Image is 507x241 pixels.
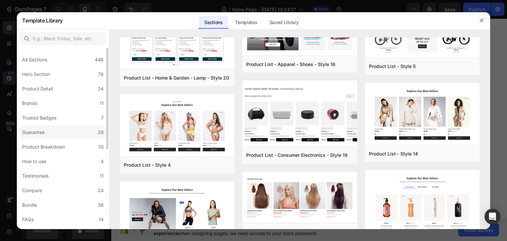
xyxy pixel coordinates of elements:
div: Choose templates [42,118,82,125]
div: Testimonials [22,172,49,180]
div: Generate layout [45,140,79,147]
div: 446 [95,56,104,64]
div: 4 [101,157,104,165]
div: Brands [22,99,37,107]
div: How to use [22,157,46,165]
div: Saved Library [264,16,304,29]
div: Product List - Style 5 [369,62,416,70]
img: pl19.png [242,81,357,148]
div: Hero Section [22,70,50,78]
div: Rich Text Editor. Editing area: main [16,61,47,67]
div: Product List - Style 14 [369,150,418,158]
div: Sections [199,16,228,29]
div: FAQs [22,216,34,224]
button: Añadir al carrito [5,58,58,71]
img: pl4.png [120,94,234,157]
div: 11 [100,99,104,107]
span: Add section [6,103,37,110]
div: Open Intercom Messenger [485,209,500,224]
div: Product List - Style 4 [124,161,171,169]
div: 35 [98,143,104,151]
div: 7 [101,114,104,122]
div: Product Breakdown [22,143,65,151]
div: 24 [98,187,104,194]
span: from URL or image [44,149,79,155]
div: All Sections [22,56,47,64]
span: inspired by CRO experts [39,126,84,132]
div: 14 [99,216,104,224]
div: 11 [100,172,104,180]
div: Trusted Badges [22,114,56,122]
h2: Template Library [22,12,63,29]
div: Product List - Home & Garden - Lamp - Style 20 [124,74,229,82]
h2: sdd [5,35,58,43]
div: €5,00 [5,45,18,53]
span: then drag & drop elements [37,171,86,177]
div: Product List - Consumer Electronics - Style 19 [246,151,348,159]
div: Product Detail [22,85,53,93]
a: sdd [5,8,58,30]
div: Compare [22,187,42,194]
div: 29 [98,128,104,136]
div: 76 [98,70,104,78]
img: pl15.png [242,172,357,224]
img: pl14.png [365,83,480,147]
div: Templates [230,16,262,29]
div: 36 [98,201,104,209]
div: 34 [98,85,104,93]
div: Guarantee [22,128,45,136]
div: Bundle [22,201,37,209]
div: Add blank section [42,163,82,170]
p: Añadir al carrito [16,61,47,67]
div: Product List - Before after - Hair - Style 15 [246,228,338,236]
div: Product List - Apparel - Shoes - Style 16 [246,60,335,68]
input: E.g.: Black Friday, Sale, etc. [19,32,106,45]
div: €34,00 [20,45,36,53]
